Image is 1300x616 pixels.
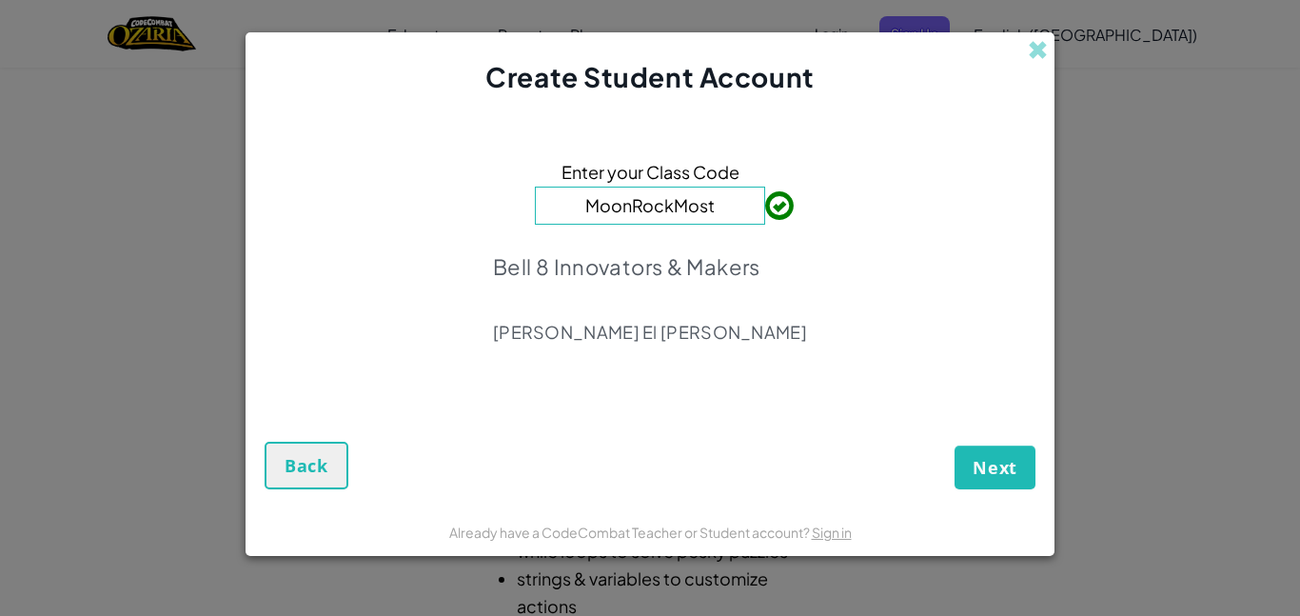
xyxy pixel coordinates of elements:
[955,446,1035,489] button: Next
[493,253,807,280] p: Bell 8 Innovators & Makers
[812,524,852,541] a: Sign in
[493,321,807,344] p: [PERSON_NAME] El [PERSON_NAME]
[265,442,348,489] button: Back
[561,158,739,186] span: Enter your Class Code
[973,456,1017,479] span: Next
[449,524,812,541] span: Already have a CodeCombat Teacher or Student account?
[285,454,328,477] span: Back
[485,60,814,93] span: Create Student Account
